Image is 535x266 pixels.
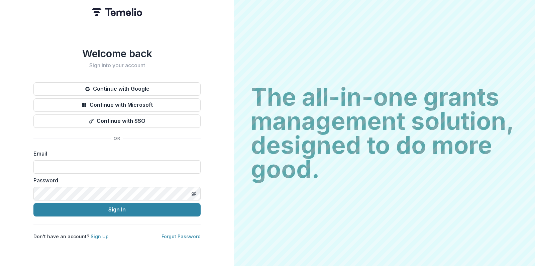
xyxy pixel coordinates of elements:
label: Password [33,176,197,184]
button: Toggle password visibility [189,188,199,199]
p: Don't have an account? [33,233,109,240]
h1: Welcome back [33,48,201,60]
label: Email [33,150,197,158]
h2: Sign into your account [33,62,201,69]
button: Sign In [33,203,201,216]
button: Continue with Google [33,82,201,96]
button: Continue with SSO [33,114,201,128]
a: Forgot Password [162,234,201,239]
a: Sign Up [91,234,109,239]
button: Continue with Microsoft [33,98,201,112]
img: Temelio [92,8,142,16]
